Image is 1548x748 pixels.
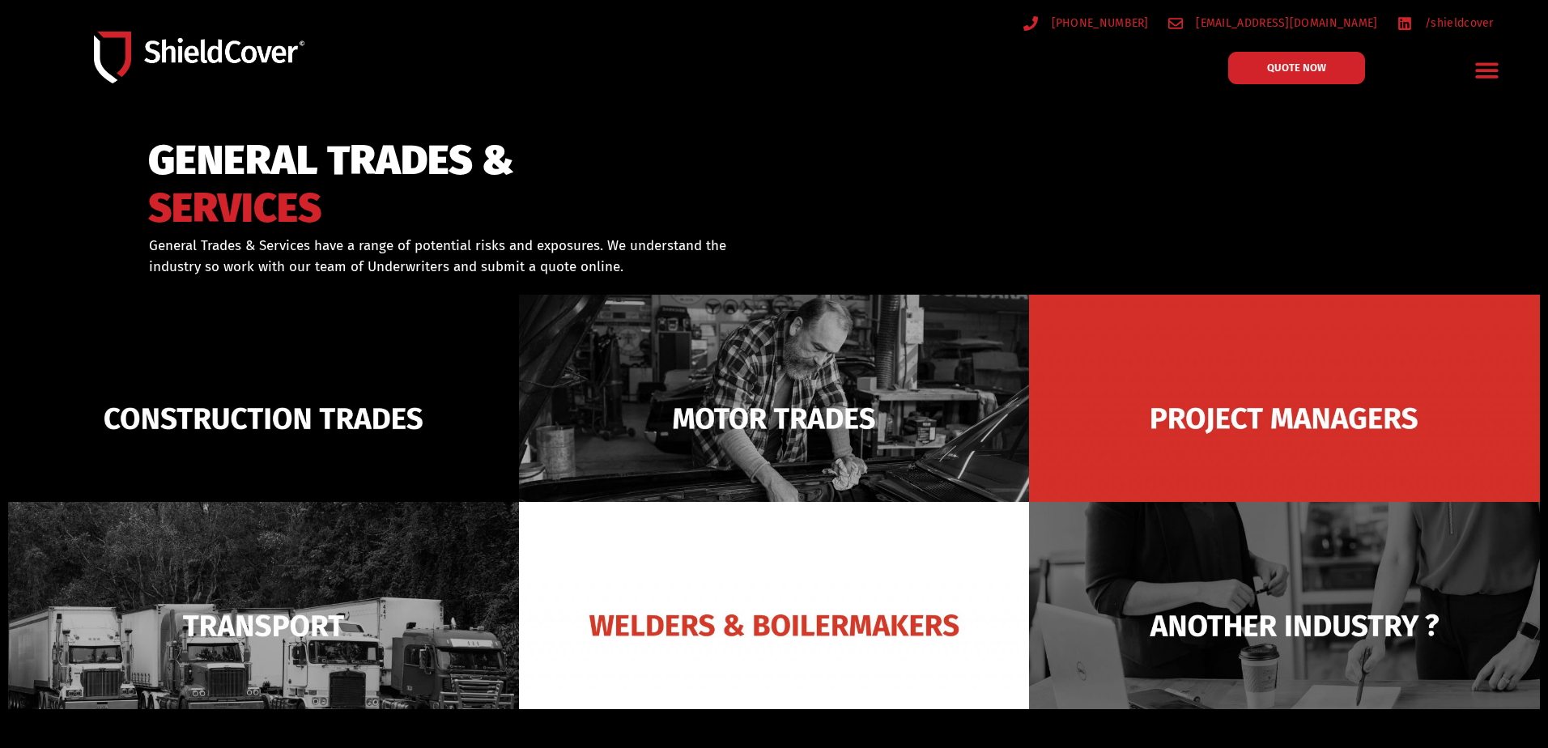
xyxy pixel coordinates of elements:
[1048,13,1149,33] span: [PHONE_NUMBER]
[1421,13,1494,33] span: /shieldcover
[1397,13,1494,33] a: /shieldcover
[1168,13,1378,33] a: [EMAIL_ADDRESS][DOMAIN_NAME]
[94,32,304,83] img: Shield-Cover-Underwriting-Australia-logo-full
[1192,13,1377,33] span: [EMAIL_ADDRESS][DOMAIN_NAME]
[1023,13,1149,33] a: [PHONE_NUMBER]
[1267,62,1326,73] span: QUOTE NOW
[1468,51,1506,89] div: Menu Toggle
[148,144,514,177] span: GENERAL TRADES &
[1228,52,1365,84] a: QUOTE NOW
[149,236,753,277] p: General Trades & Services have a range of potential risks and exposures. We understand the indust...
